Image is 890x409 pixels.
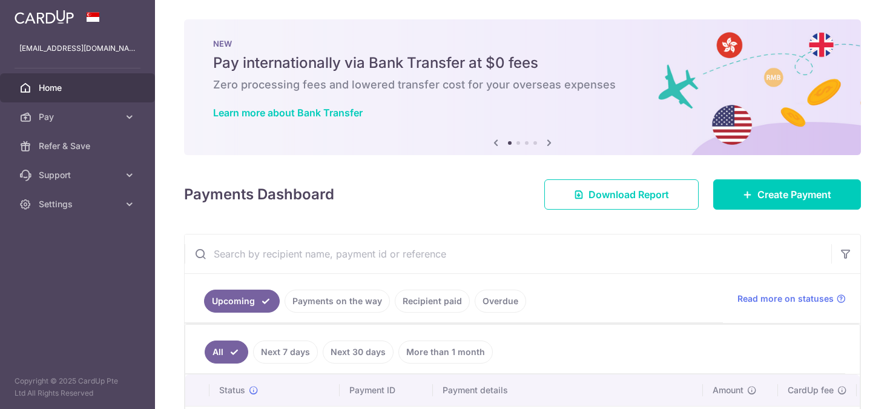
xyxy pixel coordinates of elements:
span: Download Report [588,187,669,202]
a: Read more on statuses [737,293,846,305]
span: Support [39,169,119,181]
span: Status [219,384,245,396]
a: Recipient paid [395,290,470,313]
span: Pay [39,111,119,123]
img: Bank transfer banner [184,19,861,155]
span: Settings [39,198,119,210]
a: Create Payment [713,179,861,210]
a: Payments on the way [285,290,390,313]
span: Home [39,82,119,94]
img: CardUp [15,10,74,24]
a: Learn more about Bank Transfer [213,107,363,119]
p: NEW [213,39,832,48]
h4: Payments Dashboard [184,184,334,205]
a: All [205,341,248,364]
a: Next 7 days [253,341,318,364]
a: Next 30 days [323,341,394,364]
h6: Zero processing fees and lowered transfer cost for your overseas expenses [213,78,832,92]
th: Payment details [433,374,703,406]
input: Search by recipient name, payment id or reference [185,234,831,273]
a: Overdue [475,290,526,313]
span: Refer & Save [39,140,119,152]
span: Read more on statuses [737,293,834,305]
p: [EMAIL_ADDRESS][DOMAIN_NAME] [19,42,136,55]
a: More than 1 month [398,341,493,364]
span: Amount [713,384,743,396]
th: Payment ID [340,374,433,406]
a: Upcoming [204,290,280,313]
span: CardUp fee [788,384,834,396]
span: Create Payment [757,187,831,202]
h5: Pay internationally via Bank Transfer at $0 fees [213,53,832,73]
a: Download Report [544,179,699,210]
